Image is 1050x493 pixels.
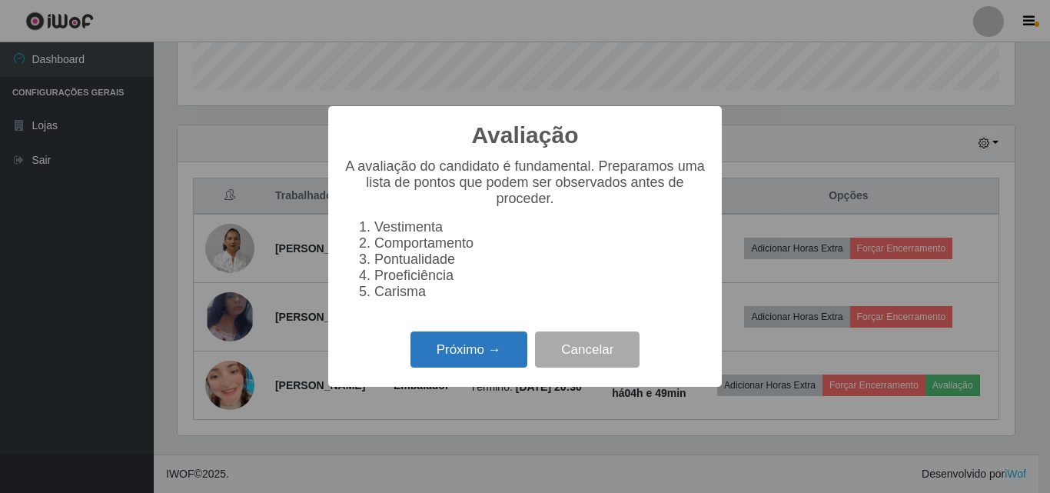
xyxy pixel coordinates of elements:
[374,284,706,300] li: Carisma
[374,219,706,235] li: Vestimenta
[535,331,640,368] button: Cancelar
[374,268,706,284] li: Proeficiência
[344,158,706,207] p: A avaliação do candidato é fundamental. Preparamos uma lista de pontos que podem ser observados a...
[410,331,527,368] button: Próximo →
[374,235,706,251] li: Comportamento
[472,122,579,149] h2: Avaliação
[374,251,706,268] li: Pontualidade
